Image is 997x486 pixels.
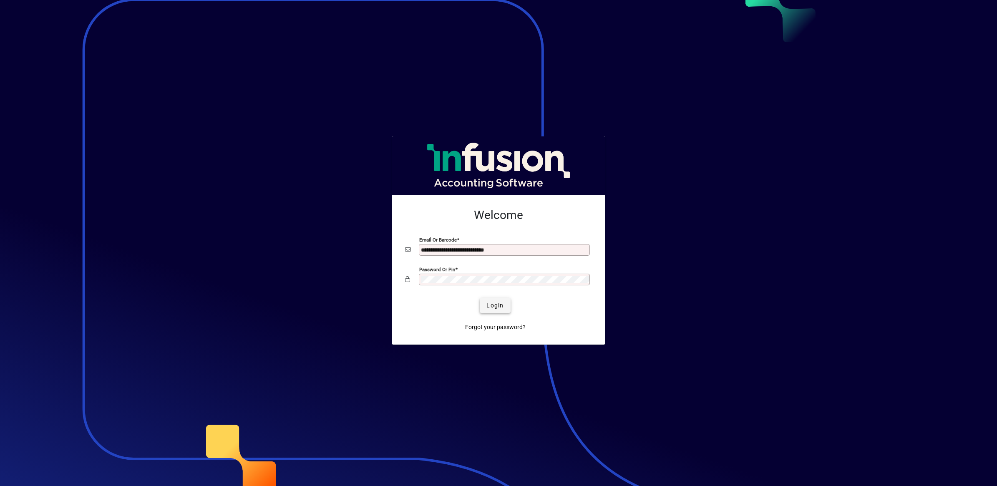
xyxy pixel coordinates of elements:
[419,267,455,272] mat-label: Password or Pin
[465,323,526,332] span: Forgot your password?
[480,298,510,313] button: Login
[486,301,504,310] span: Login
[462,320,529,335] a: Forgot your password?
[419,237,457,243] mat-label: Email or Barcode
[405,208,592,222] h2: Welcome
